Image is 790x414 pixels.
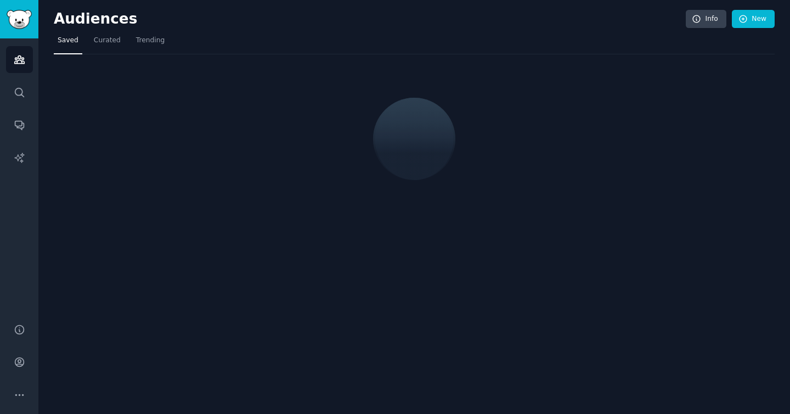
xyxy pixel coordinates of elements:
img: GummySearch logo [7,10,32,29]
span: Curated [94,36,121,46]
a: Trending [132,32,168,54]
a: Saved [54,32,82,54]
span: Trending [136,36,165,46]
h2: Audiences [54,10,686,28]
span: Saved [58,36,78,46]
a: New [732,10,775,29]
a: Curated [90,32,125,54]
a: Info [686,10,726,29]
